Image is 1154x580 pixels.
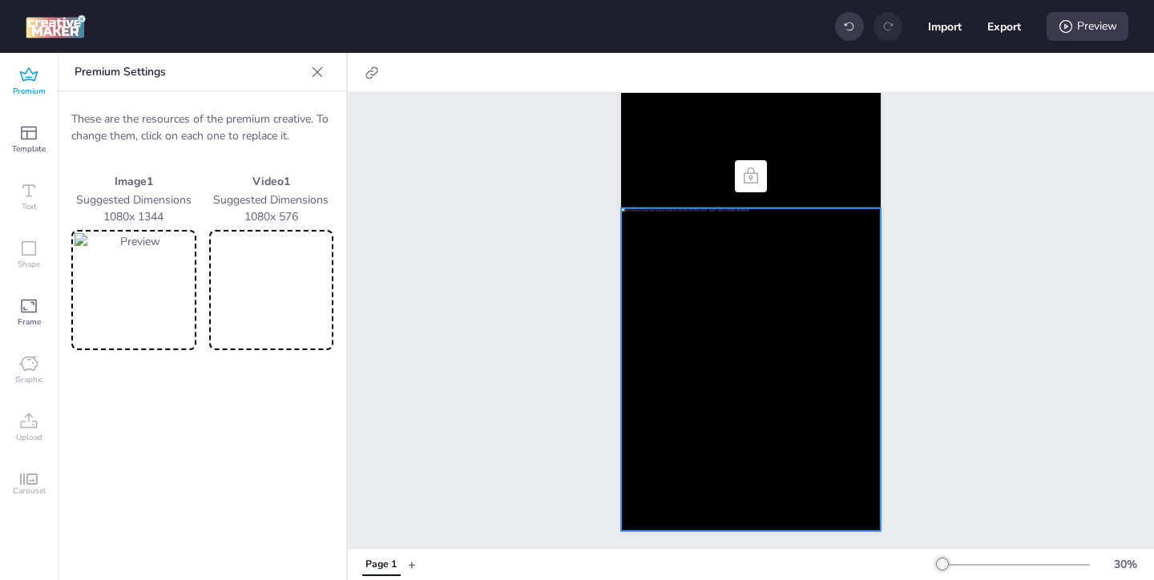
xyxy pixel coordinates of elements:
[408,550,416,578] button: +
[13,485,46,497] span: Carousel
[13,85,46,98] span: Premium
[22,200,37,213] span: Text
[928,10,962,43] button: Import
[16,431,42,444] span: Upload
[71,191,196,208] p: Suggested Dimensions
[71,173,196,190] p: Image 1
[209,173,334,190] p: Video 1
[71,111,333,144] p: These are the resources of the premium creative. To change them, click on each one to replace it.
[75,53,305,91] p: Premium Settings
[12,143,46,155] span: Template
[365,558,397,572] div: Page 1
[71,208,196,225] p: 1080 x 1344
[26,14,86,38] img: logo Creative Maker
[354,550,408,578] div: Tabs
[18,316,41,328] span: Frame
[75,233,193,347] img: Preview
[18,258,40,271] span: Shape
[1047,12,1128,41] div: Preview
[1106,556,1144,573] div: 30 %
[15,373,43,386] span: Graphic
[987,10,1021,43] button: Export
[209,208,334,225] p: 1080 x 576
[209,191,334,208] p: Suggested Dimensions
